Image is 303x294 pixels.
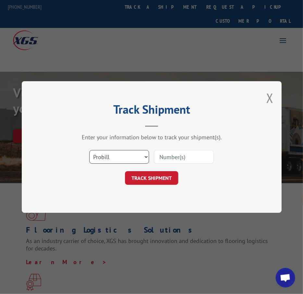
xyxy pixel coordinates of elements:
div: Open chat [276,268,295,288]
button: TRACK SHIPMENT [125,171,178,185]
button: Close modal [266,89,273,107]
h2: Track Shipment [54,105,249,117]
input: Number(s) [154,150,214,164]
div: Enter your information below to track your shipment(s). [54,134,249,141]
